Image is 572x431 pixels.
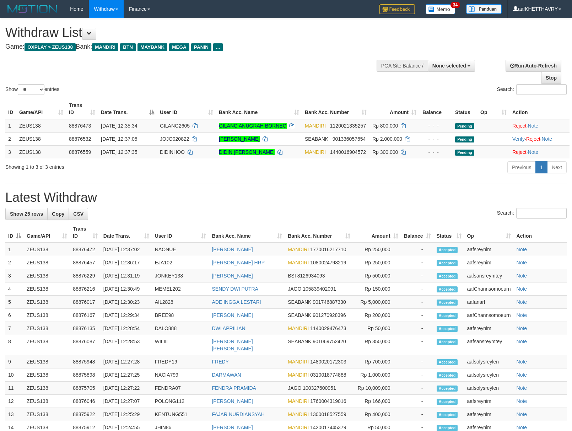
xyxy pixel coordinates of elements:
td: 88876472 [70,243,101,256]
span: 34 [450,2,460,8]
td: Rp 400,000 [353,408,401,421]
span: Accepted [437,359,458,365]
span: MANDIRI [288,260,309,265]
span: Copy 901069752420 to clipboard [313,339,346,344]
a: Previous [507,161,536,173]
td: [DATE] 12:27:22 [101,382,152,395]
a: [PERSON_NAME] HRP [212,260,265,265]
td: 88875705 [70,382,101,395]
a: [PERSON_NAME] [212,247,253,252]
th: Date Trans.: activate to sort column descending [98,99,157,119]
td: [DATE] 12:36:17 [101,256,152,269]
td: Rp 350,000 [353,335,401,355]
td: - [401,269,434,282]
h1: Withdraw List [5,26,374,40]
td: 88876135 [70,322,101,335]
span: Copy 901336057654 to clipboard [333,136,366,142]
td: - [401,296,434,309]
td: - [401,256,434,269]
a: Note [517,247,527,252]
a: [PERSON_NAME] [PERSON_NAME] [212,339,253,351]
td: 3 [5,145,16,158]
td: aafChannsomoeurn [464,309,514,322]
th: Bank Acc. Name: activate to sort column ascending [209,222,285,243]
img: panduan.png [466,4,502,14]
td: [DATE] 12:27:25 [101,368,152,382]
td: 13 [5,408,24,421]
td: [DATE] 12:37:02 [101,243,152,256]
a: DWI APRILIANI [212,325,247,331]
a: [PERSON_NAME] [219,136,260,142]
td: - [401,382,434,395]
td: · [509,119,570,133]
span: GILANG2605 [160,123,190,129]
td: aafChannsomoeurn [464,282,514,296]
a: Note [517,372,527,378]
a: Note [517,299,527,305]
span: Pending [455,150,474,156]
span: Pending [455,123,474,129]
td: Rp 166,000 [353,395,401,408]
span: Copy 0310018774888 to clipboard [310,372,346,378]
span: None selected [432,63,466,69]
button: None selected [428,60,475,72]
input: Search: [516,84,567,95]
td: 88876017 [70,296,101,309]
span: MEGA [169,43,189,51]
td: FREDY19 [152,355,209,368]
span: Copy 100327600951 to clipboard [303,385,336,391]
td: [DATE] 12:27:07 [101,395,152,408]
span: Copy 1770016217710 to clipboard [310,247,346,252]
th: Status: activate to sort column ascending [434,222,464,243]
span: MANDIRI [288,325,309,331]
span: 88876559 [69,149,91,155]
th: Balance: activate to sort column ascending [401,222,434,243]
td: Rp 50,000 [353,322,401,335]
th: Status [452,99,477,119]
td: BREE98 [152,309,209,322]
td: 88875898 [70,368,101,382]
td: WILIII [152,335,209,355]
td: ZEUS138 [16,145,66,158]
span: MAYBANK [137,43,167,51]
a: Note [517,260,527,265]
td: aafsolysreylen [464,382,514,395]
span: 88876473 [69,123,91,129]
td: 10 [5,368,24,382]
td: - [401,395,434,408]
img: MOTION_logo.png [5,4,59,14]
span: JAGO [288,286,301,292]
td: aafsreynim [464,256,514,269]
a: FENDRA PRAMIDA [212,385,256,391]
span: Copy 901746887330 to clipboard [313,299,346,305]
td: Rp 5,000,000 [353,296,401,309]
td: ZEUS138 [24,382,70,395]
th: Bank Acc. Number: activate to sort column ascending [302,99,369,119]
img: Feedback.jpg [379,4,415,14]
td: Rp 10,009,000 [353,382,401,395]
th: Game/API: activate to sort column ascending [16,99,66,119]
span: Copy 8126934093 to clipboard [297,273,325,279]
td: 88875948 [70,355,101,368]
td: ZEUS138 [24,269,70,282]
th: Op: activate to sort column ascending [464,222,514,243]
td: FENDRA07 [152,382,209,395]
span: MANDIRI [92,43,118,51]
a: FREDY [212,359,228,365]
span: Copy 1480020172303 to clipboard [310,359,346,365]
span: Copy 1120021335257 to clipboard [330,123,366,129]
span: MANDIRI [288,359,309,365]
td: 88876046 [70,395,101,408]
span: SEABANK [288,299,311,305]
span: Rp 300.000 [372,149,398,155]
a: Run Auto-Refresh [506,60,561,72]
td: - [401,355,434,368]
td: · · [509,132,570,145]
td: 11 [5,382,24,395]
span: Accepted [437,260,458,266]
td: aafsolysreylen [464,368,514,382]
div: PGA Site Balance / [377,60,428,72]
a: Note [517,425,527,430]
span: [DATE] 12:37:05 [101,136,137,142]
a: Reject [512,149,527,155]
